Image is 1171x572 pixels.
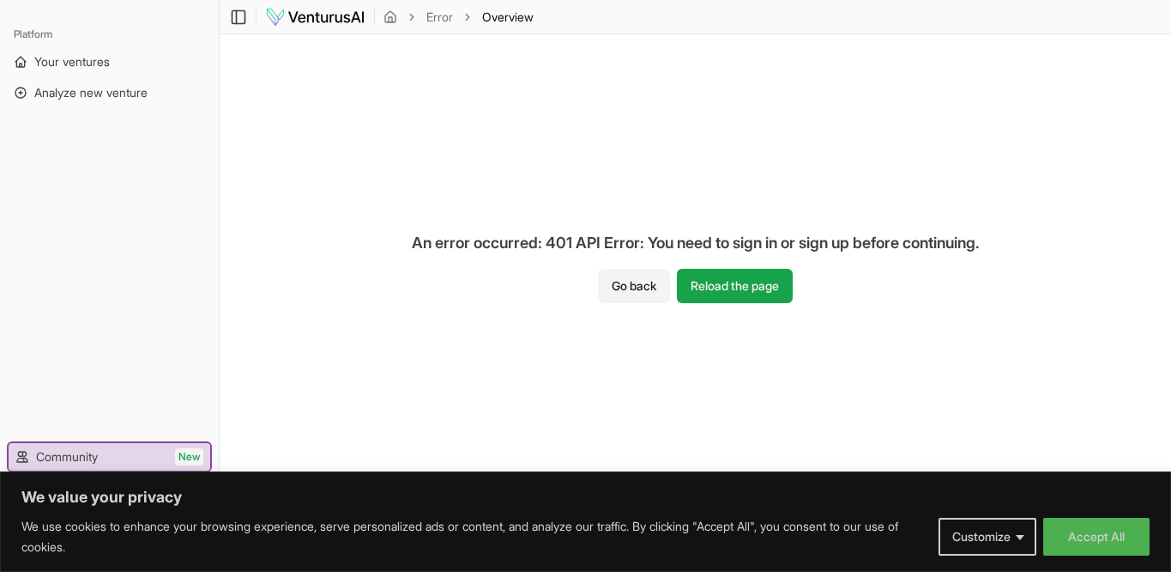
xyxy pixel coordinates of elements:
[426,9,453,26] a: Error
[34,84,148,101] span: Analyze new venture
[7,48,212,76] a: Your ventures
[1043,518,1150,556] button: Accept All
[265,7,365,27] img: logo
[482,9,534,26] span: Overview
[398,217,993,269] div: An error occurred: 401 API Error: You need to sign in or sign up before continuing.
[383,9,534,26] nav: breadcrumb
[7,21,212,48] div: Platform
[598,269,670,303] button: Go back
[36,448,98,466] span: Community
[9,443,210,471] a: CommunityNew
[34,53,110,70] span: Your ventures
[21,516,926,557] p: We use cookies to enhance your browsing experience, serve personalized ads or content, and analyz...
[175,448,203,466] span: New
[939,518,1036,556] button: Customize
[677,269,793,303] button: Reload the page
[21,487,1150,508] p: We value your privacy
[7,79,212,106] a: Analyze new venture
